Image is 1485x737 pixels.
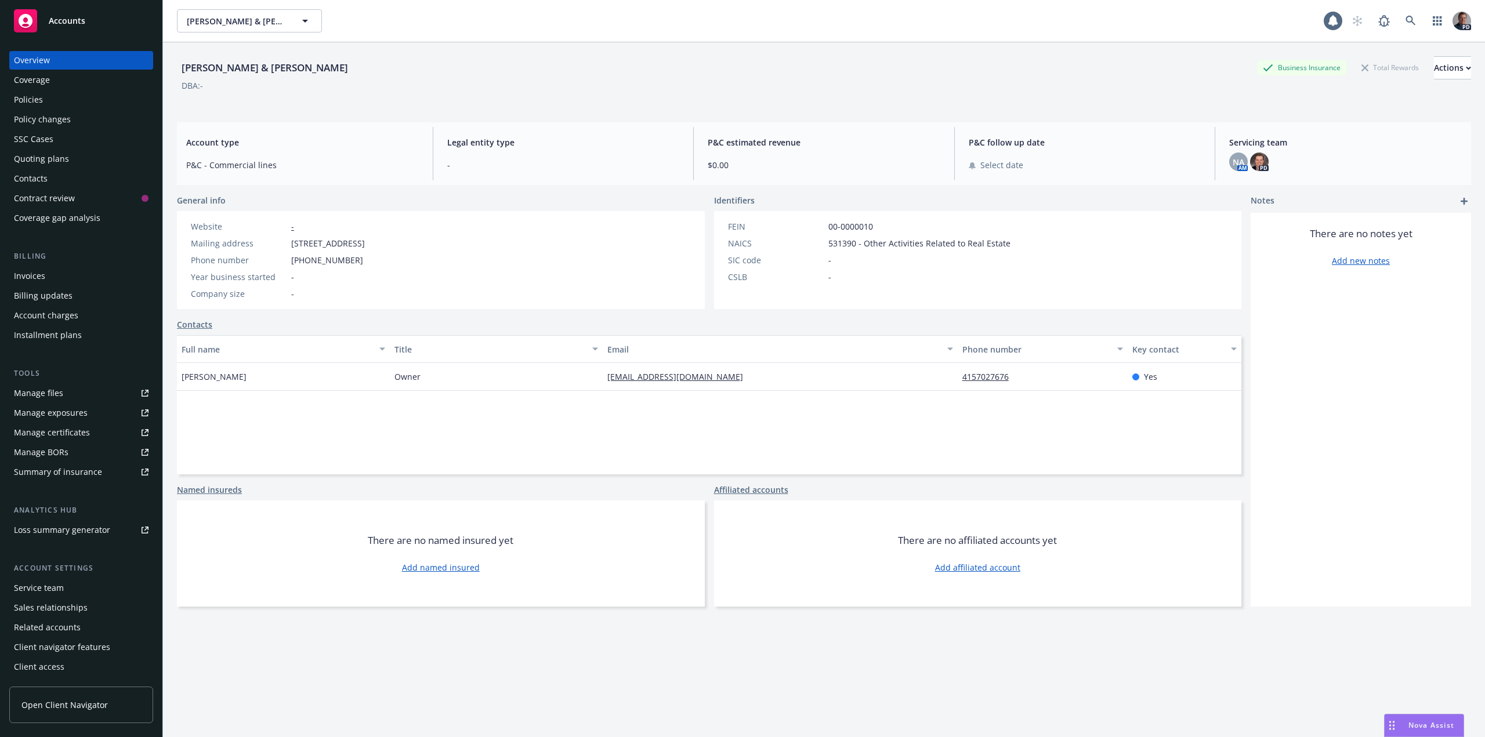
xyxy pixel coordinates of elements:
a: Coverage gap analysis [9,209,153,227]
div: Company size [191,288,287,300]
a: Add affiliated account [935,561,1020,573]
a: Overview [9,51,153,70]
div: Analytics hub [9,504,153,516]
a: Manage certificates [9,423,153,442]
a: Start snowing [1346,9,1369,32]
div: SIC code [728,254,824,266]
span: 531390 - Other Activities Related to Real Estate [828,237,1010,249]
a: Contacts [177,318,212,331]
a: Installment plans [9,326,153,344]
a: Client navigator features [9,638,153,656]
div: Account settings [9,562,153,574]
a: Manage exposures [9,404,153,422]
button: Actions [1434,56,1471,79]
div: Phone number [962,343,1111,355]
img: photo [1250,153,1269,171]
a: Related accounts [9,618,153,637]
span: Identifiers [714,194,755,206]
a: Add named insured [402,561,480,573]
span: Servicing team [1229,136,1462,148]
div: Key contact [1132,343,1224,355]
a: Named insureds [177,484,242,496]
div: Installment plans [14,326,82,344]
span: NA [1233,156,1244,168]
div: Loss summary generator [14,521,110,539]
span: - [291,271,294,283]
div: Sales relationships [14,598,88,617]
span: [PERSON_NAME] [182,371,247,383]
button: Key contact [1128,335,1241,363]
div: Coverage gap analysis [14,209,100,227]
span: Accounts [49,16,85,26]
button: Phone number [958,335,1128,363]
span: - [447,159,680,171]
div: Policies [14,90,43,109]
span: [STREET_ADDRESS] [291,237,365,249]
div: Related accounts [14,618,81,637]
button: Full name [177,335,390,363]
a: - [291,221,294,232]
span: Owner [394,371,421,383]
div: Tools [9,368,153,379]
div: Year business started [191,271,287,283]
span: There are no affiliated accounts yet [898,533,1057,547]
div: Billing updates [14,286,73,305]
div: Client access [14,658,64,676]
span: There are no named insured yet [368,533,513,547]
a: Contract review [9,189,153,208]
a: Summary of insurance [9,463,153,481]
div: Phone number [191,254,287,266]
a: SSC Cases [9,130,153,148]
a: Client access [9,658,153,676]
span: There are no notes yet [1310,227,1412,241]
button: Title [390,335,603,363]
div: Email [607,343,940,355]
a: Quoting plans [9,150,153,168]
button: [PERSON_NAME] & [PERSON_NAME] [177,9,322,32]
span: Legal entity type [447,136,680,148]
div: FEIN [728,220,824,233]
div: Actions [1434,57,1471,79]
div: Business Insurance [1257,60,1346,75]
span: - [828,254,831,266]
a: Coverage [9,71,153,89]
div: Client navigator features [14,638,110,656]
span: $0.00 [708,159,940,171]
div: Account charges [14,306,78,325]
div: Contacts [14,169,48,188]
div: Website [191,220,287,233]
a: Service team [9,579,153,597]
span: [PHONE_NUMBER] [291,254,363,266]
div: Invoices [14,267,45,285]
span: - [291,288,294,300]
span: General info [177,194,226,206]
div: Full name [182,343,372,355]
div: Title [394,343,585,355]
a: add [1457,194,1471,208]
div: Coverage [14,71,50,89]
span: Notes [1251,194,1274,208]
div: Drag to move [1385,714,1399,736]
a: Manage BORs [9,443,153,462]
a: Invoices [9,267,153,285]
span: P&C estimated revenue [708,136,940,148]
a: Affiliated accounts [714,484,788,496]
a: Accounts [9,5,153,37]
button: Nova Assist [1384,714,1464,737]
div: NAICS [728,237,824,249]
button: Email [603,335,958,363]
a: 4157027676 [962,371,1018,382]
div: Manage certificates [14,423,90,442]
a: Sales relationships [9,598,153,617]
img: photo [1453,12,1471,30]
div: Service team [14,579,64,597]
a: Policies [9,90,153,109]
span: 00-0000010 [828,220,873,233]
div: Summary of insurance [14,463,102,481]
a: Account charges [9,306,153,325]
div: Manage BORs [14,443,68,462]
span: [PERSON_NAME] & [PERSON_NAME] [187,15,287,27]
div: DBA: - [182,79,203,92]
div: Policy changes [14,110,71,129]
span: Yes [1144,371,1157,383]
